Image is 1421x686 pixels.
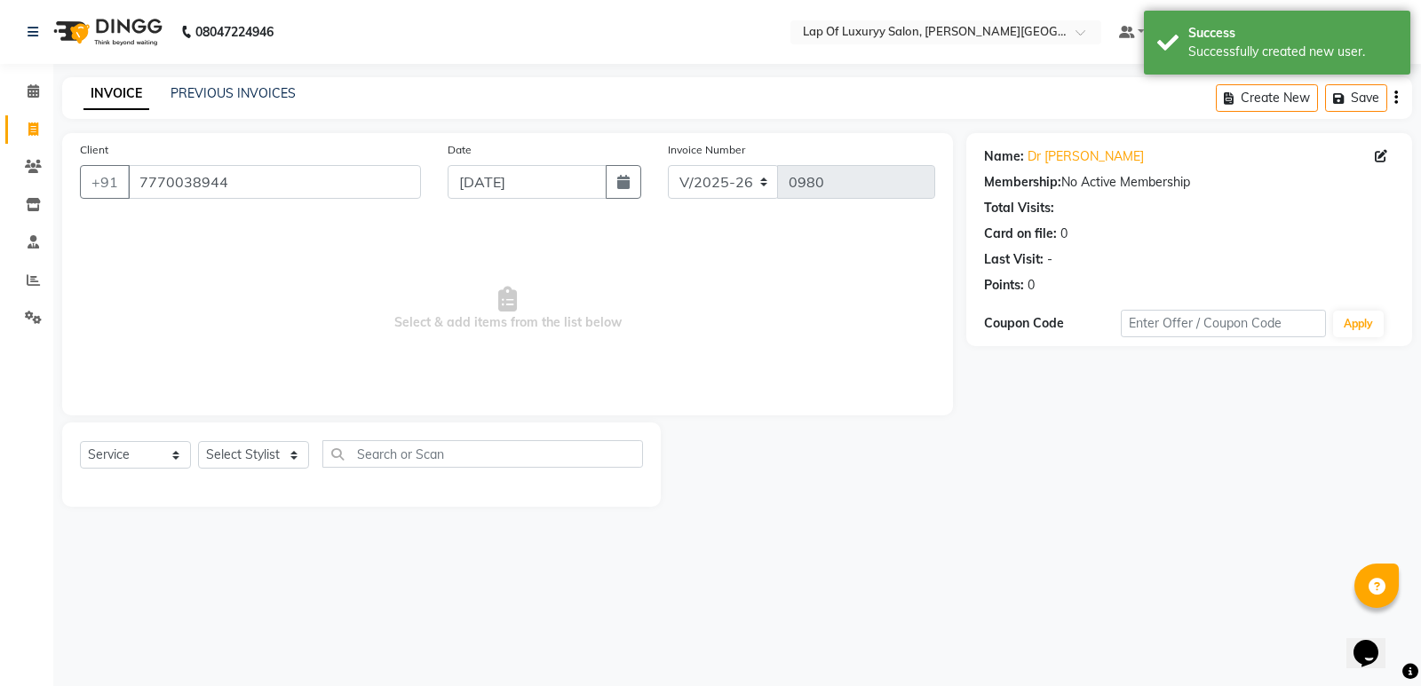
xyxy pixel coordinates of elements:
button: Create New [1216,84,1318,112]
button: +91 [80,165,130,199]
div: Coupon Code [984,314,1121,333]
div: Successfully created new user. [1188,43,1397,61]
div: - [1047,250,1052,269]
div: 0 [1060,225,1068,243]
div: Card on file: [984,225,1057,243]
button: Save [1325,84,1387,112]
a: PREVIOUS INVOICES [171,85,296,101]
iframe: chat widget [1346,615,1403,668]
div: Points: [984,276,1024,295]
label: Client [80,142,108,158]
label: Date [448,142,472,158]
div: Membership: [984,173,1061,192]
b: 08047224946 [195,7,274,57]
div: 0 [1028,276,1035,295]
label: Invoice Number [668,142,745,158]
input: Search by Name/Mobile/Email/Code [128,165,421,199]
input: Search or Scan [322,440,643,468]
img: logo [45,7,167,57]
div: Last Visit: [984,250,1044,269]
div: Name: [984,147,1024,166]
a: INVOICE [83,78,149,110]
div: Success [1188,24,1397,43]
span: Select & add items from the list below [80,220,935,398]
input: Enter Offer / Coupon Code [1121,310,1326,337]
a: Dr [PERSON_NAME] [1028,147,1144,166]
div: Total Visits: [984,199,1054,217]
div: No Active Membership [984,173,1394,192]
button: Apply [1333,311,1384,337]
